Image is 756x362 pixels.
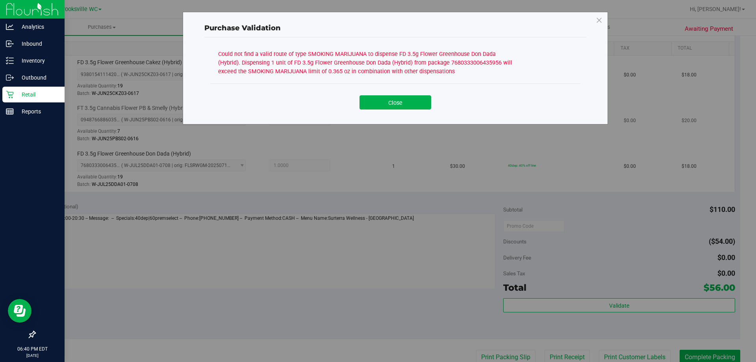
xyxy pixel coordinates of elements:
[4,353,61,358] p: [DATE]
[6,74,14,82] inline-svg: Outbound
[6,57,14,65] inline-svg: Inventory
[14,90,61,99] p: Retail
[8,299,31,323] iframe: Resource center
[218,48,513,76] div: Could not find a valid route of type SMOKING MARIJUANA to dispense FD 3.5g Flower Greenhouse Don ...
[14,73,61,82] p: Outbound
[14,39,61,48] p: Inbound
[204,24,281,32] span: Purchase Validation
[14,107,61,116] p: Reports
[6,108,14,115] inline-svg: Reports
[6,40,14,48] inline-svg: Inbound
[6,91,14,98] inline-svg: Retail
[359,95,431,110] button: Close
[14,56,61,65] p: Inventory
[14,22,61,32] p: Analytics
[6,23,14,31] inline-svg: Analytics
[4,345,61,353] p: 06:40 PM EDT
